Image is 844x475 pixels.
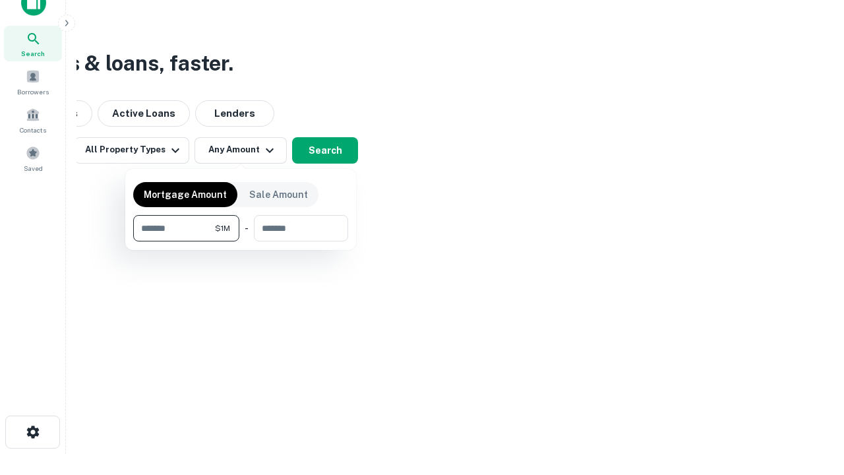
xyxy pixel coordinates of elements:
p: Mortgage Amount [144,187,227,202]
p: Sale Amount [249,187,308,202]
div: - [245,215,249,241]
span: $1M [215,222,230,234]
iframe: Chat Widget [778,369,844,433]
